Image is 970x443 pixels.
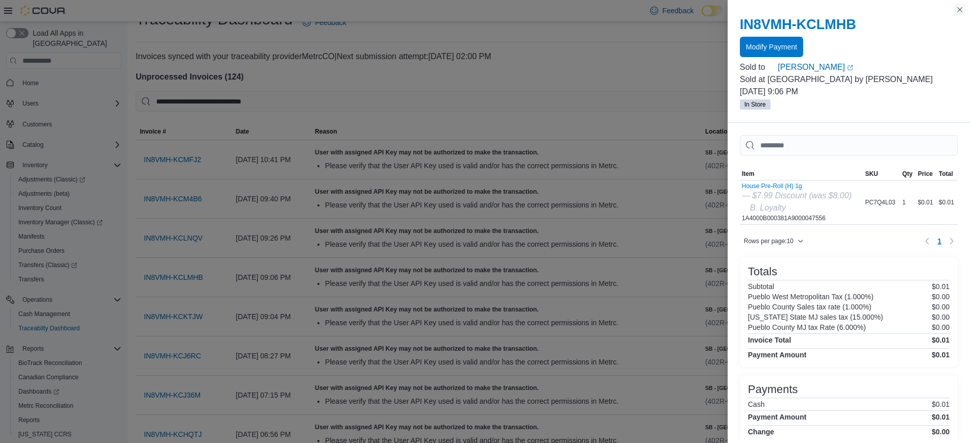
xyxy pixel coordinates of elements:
span: In Store [744,100,766,109]
h4: Change [748,428,774,436]
span: PC7Q4L03 [865,198,895,206]
h4: Payment Amount [748,351,807,359]
nav: Pagination for table: MemoryTable from EuiInMemoryTable [921,233,958,249]
button: Qty [900,168,915,180]
h3: Payments [748,383,798,396]
p: Sold at [GEOGRAPHIC_DATA] by [PERSON_NAME] [740,73,958,86]
h3: Totals [748,266,777,278]
h4: $0.01 [932,413,950,421]
button: Modify Payment [740,37,803,57]
h4: Invoice Total [748,336,791,344]
div: 1A4000B000381A9000047556 [742,183,852,222]
p: $0.00 [932,323,950,331]
span: Qty [902,170,912,178]
div: 1 [900,196,915,209]
h6: Pueblo County Sales tax rate (1.000%) [748,303,872,311]
h4: $0.00 [932,428,950,436]
button: SKU [863,168,900,180]
h6: Subtotal [748,282,774,291]
p: $0.00 [932,313,950,321]
span: Price [918,170,933,178]
a: [PERSON_NAME]External link [778,61,958,73]
span: In Store [740,99,770,110]
span: Total [939,170,953,178]
h6: Pueblo County MJ tax Rate (6.000%) [748,323,866,331]
p: $0.01 [932,282,950,291]
h4: $0.01 [932,351,950,359]
span: Modify Payment [746,42,797,52]
span: Rows per page : 10 [744,237,793,245]
button: Previous page [921,235,933,247]
span: SKU [865,170,878,178]
p: $0.00 [932,303,950,311]
p: [DATE] 9:06 PM [740,86,958,98]
button: Page 1 of 1 [933,233,946,249]
button: Close this dialog [954,4,966,16]
h6: Pueblo West Metropolitan Tax (1.000%) [748,293,874,301]
h4: Payment Amount [748,413,807,421]
input: This is a search bar. As you type, the results lower in the page will automatically filter. [740,135,958,155]
button: Price [916,168,937,180]
ul: Pagination for table: MemoryTable from EuiInMemoryTable [933,233,946,249]
h6: [US_STATE] State MJ sales tax (15.000%) [748,313,883,321]
div: — $7.99 Discount (was $8.00) [742,190,852,202]
h4: $0.01 [932,336,950,344]
button: Next page [946,235,958,247]
p: $0.01 [932,400,950,408]
button: Rows per page:10 [740,235,808,247]
span: Item [742,170,755,178]
div: $0.01 [937,196,958,209]
svg: External link [847,65,853,71]
button: House Pre-Roll (H) 1g [742,183,852,190]
p: $0.00 [932,293,950,301]
div: Sold to [740,61,776,73]
h6: Cash [748,400,765,408]
h2: IN8VMH-KCLMHB [740,16,958,33]
button: Item [740,168,863,180]
i: B. Loyalty [750,203,786,212]
span: 1 [937,236,941,246]
button: Total [937,168,958,180]
div: $0.01 [916,196,937,209]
